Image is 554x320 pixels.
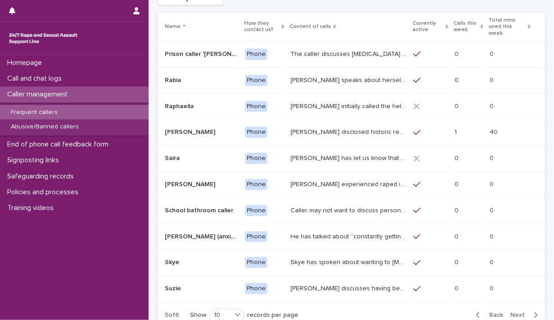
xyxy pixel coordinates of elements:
[158,250,545,276] tr: SkyeSkye PhoneSkye has spoken about wanting to [MEDICAL_DATA], or having self-harmed. They may al...
[165,283,183,293] p: Suzie
[291,75,408,84] p: Rabia speaks about herself and her children being drugged and raped in their own home and/ or bei...
[455,205,461,215] p: 0
[245,75,268,86] div: Phone
[490,205,495,215] p: 0
[245,153,268,164] div: Phone
[158,146,545,172] tr: SairaSaira Phone[PERSON_NAME] has let us know that she experienced CSA as a teenager: her brother...
[291,283,408,293] p: Suzie discusses having been raped and sexually assaulted twice by a man who she was caring for. T...
[245,127,268,138] div: Phone
[165,127,217,136] p: [PERSON_NAME]
[245,179,268,190] div: Phone
[247,311,298,319] p: records per page
[245,257,268,268] div: Phone
[490,49,495,58] p: 0
[455,75,461,84] p: 0
[4,59,49,67] p: Homepage
[291,127,408,136] p: Robin disclosed historic repeated rape perpetrated by men in London and Madrid. Often discusses c...
[165,101,195,110] p: Raphaella
[210,311,232,320] div: 10
[455,231,461,241] p: 0
[455,283,461,293] p: 0
[291,231,408,241] p: He has talked about “constantly getting his girlfriend pregnant.” And that his girlfriend had use...
[291,153,408,162] p: Saira has let us know that she experienced CSA as a teenager: her brother’s friend molested her (...
[490,153,495,162] p: 0
[455,127,459,136] p: 1
[158,224,545,250] tr: [PERSON_NAME] (anxious [DEMOGRAPHIC_DATA])[PERSON_NAME] (anxious [DEMOGRAPHIC_DATA]) PhoneHe has ...
[490,257,495,266] p: 0
[455,101,461,110] p: 0
[158,93,545,119] tr: RaphaellaRaphaella Phone[PERSON_NAME] initially called the helpline because she believed that she...
[490,283,495,293] p: 0
[245,231,268,242] div: Phone
[455,49,461,58] p: 0
[4,156,66,165] p: Signposting links
[510,312,530,318] span: Next
[244,18,279,35] p: How they contact us?
[4,90,75,99] p: Caller management
[7,29,79,47] img: rhQMoQhaT3yELyF149Cw
[158,276,545,302] tr: SuzieSuzie Phone[PERSON_NAME] discusses having been raped and sexually assaulted twice by a man w...
[165,22,181,32] p: Name
[165,179,217,188] p: [PERSON_NAME]
[454,18,478,35] p: Calls this week
[245,205,268,216] div: Phone
[490,75,495,84] p: 0
[490,101,495,110] p: 0
[4,188,86,197] p: Policies and processes
[4,109,65,116] p: Frequent callers
[158,171,545,197] tr: [PERSON_NAME][PERSON_NAME] Phone[PERSON_NAME] experienced raped in her house by someone who stole...
[158,197,545,224] tr: School bathroom callerSchool bathroom caller PhoneCaller may not want to discuss personal details...
[4,204,61,212] p: Training videos
[490,179,495,188] p: 0
[484,312,503,318] span: Back
[455,153,461,162] p: 0
[165,153,182,162] p: Saira
[489,15,526,38] p: Total mins used this week
[291,205,408,215] p: Caller may not want to discuss personal details but she has mentioned being in year 10 and talks ...
[413,18,443,35] p: Currently active
[291,257,408,266] p: Skye has spoken about wanting to self-harm, or having self-harmed. They may also speak about bein...
[158,119,545,146] tr: [PERSON_NAME][PERSON_NAME] Phone[PERSON_NAME] disclosed historic repeated rape perpetrated by men...
[245,101,268,112] div: Phone
[291,179,408,188] p: Samantha experienced raped in her house by someone who stole her keys, it has been reported, the ...
[158,67,545,93] tr: RabiaRabia Phone[PERSON_NAME] speaks about herself and her children being drugged and raped in th...
[455,257,461,266] p: 0
[4,140,116,149] p: End of phone call feedback form
[4,74,69,83] p: Call and chat logs
[165,75,183,84] p: Rabia
[490,127,500,136] p: 40
[245,283,268,294] div: Phone
[4,123,86,131] p: Abusive/Banned callers
[490,231,495,241] p: 0
[165,231,240,241] p: Shane (anxious male)
[4,172,81,181] p: Safeguarding records
[455,179,461,188] p: 0
[165,205,235,215] p: School bathroom caller
[291,101,408,110] p: Raphaella initially called the helpline because she believed that she was abusing her mum by ‘pul...
[158,41,545,67] tr: Prison caller '[PERSON_NAME]'Prison caller '[PERSON_NAME]' PhoneThe caller discusses [MEDICAL_DAT...
[291,49,408,58] p: The caller discusses sexual abuse in prison. They may say that it is ongoing, and there is no one...
[469,311,507,319] button: Back
[190,311,206,319] p: Show
[245,49,268,60] div: Phone
[507,311,545,319] button: Next
[290,22,331,32] p: Content of calls
[165,257,181,266] p: Skye
[165,49,240,58] p: Prison caller '[PERSON_NAME]'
